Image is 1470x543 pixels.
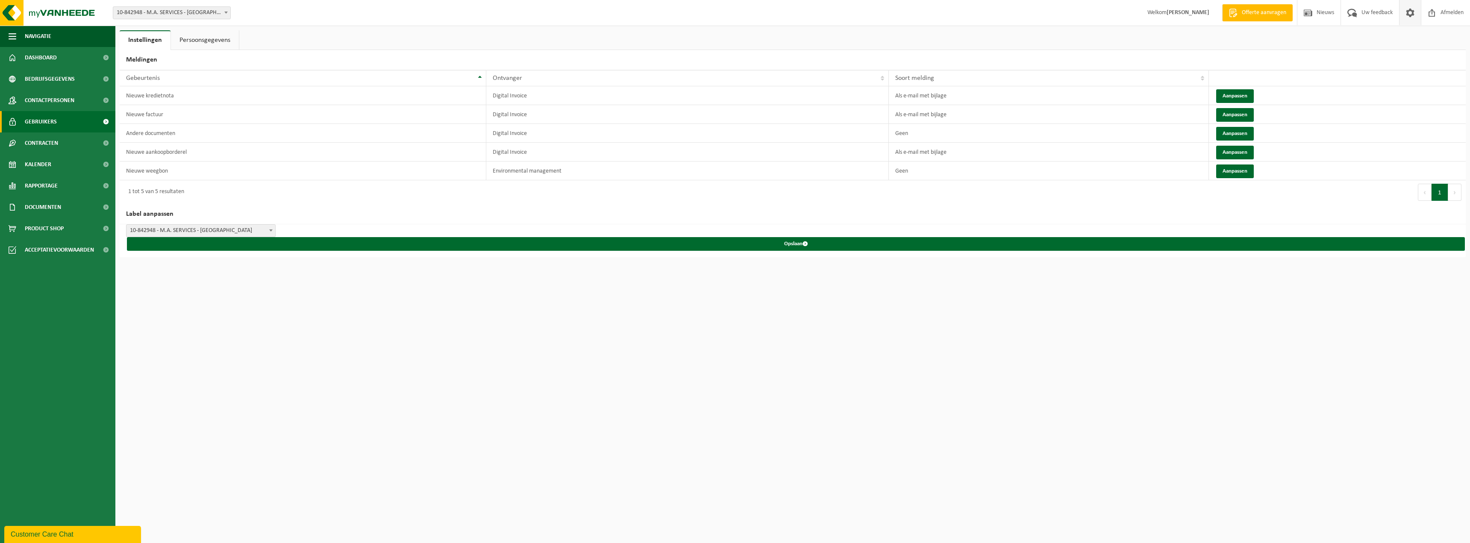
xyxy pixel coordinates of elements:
a: Instellingen [120,30,171,50]
td: Als e-mail met bijlage [889,143,1209,161]
td: Digital Invoice [486,143,889,161]
td: Nieuwe factuur [120,105,486,124]
span: Product Shop [25,218,64,239]
span: Acceptatievoorwaarden [25,239,94,261]
button: Next [1448,184,1461,201]
div: 1 tot 5 van 5 resultaten [124,185,184,200]
span: Gebruikers [25,111,57,132]
a: Offerte aanvragen [1222,4,1293,21]
button: Previous [1418,184,1432,201]
td: Geen [889,161,1209,180]
h2: Meldingen [120,50,1466,70]
td: Nieuwe kredietnota [120,86,486,105]
span: Kalender [25,154,51,175]
td: Als e-mail met bijlage [889,105,1209,124]
td: Nieuwe aankoopborderel [120,143,486,161]
button: Aanpassen [1216,146,1254,159]
span: Gebeurtenis [126,75,160,82]
strong: [PERSON_NAME] [1167,9,1209,16]
span: Bedrijfsgegevens [25,68,75,90]
span: Ontvanger [493,75,522,82]
td: Als e-mail met bijlage [889,86,1209,105]
td: Digital Invoice [486,124,889,143]
span: 10-842948 - M.A. SERVICES - ANTWERPEN [126,225,275,237]
td: Nieuwe weegbon [120,161,486,180]
span: 10-842948 - M.A. SERVICES - ANTWERPEN [126,224,276,237]
span: Contactpersonen [25,90,74,111]
span: 10-842948 - M.A. SERVICES - ANTWERPEN [113,7,230,19]
button: 1 [1432,184,1448,201]
h2: Label aanpassen [120,204,1466,224]
span: Rapportage [25,175,58,197]
span: Soort melding [895,75,934,82]
button: Aanpassen [1216,164,1254,178]
span: Documenten [25,197,61,218]
button: Aanpassen [1216,89,1254,103]
button: Opslaan [127,237,1465,251]
button: Aanpassen [1216,108,1254,122]
span: Offerte aanvragen [1240,9,1288,17]
span: 10-842948 - M.A. SERVICES - ANTWERPEN [113,6,231,19]
td: Digital Invoice [486,86,889,105]
iframe: chat widget [4,524,143,543]
td: Environmental management [486,161,889,180]
td: Andere documenten [120,124,486,143]
td: Geen [889,124,1209,143]
button: Aanpassen [1216,127,1254,141]
span: Dashboard [25,47,57,68]
a: Persoonsgegevens [171,30,239,50]
span: Contracten [25,132,58,154]
span: Navigatie [25,26,51,47]
td: Digital Invoice [486,105,889,124]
